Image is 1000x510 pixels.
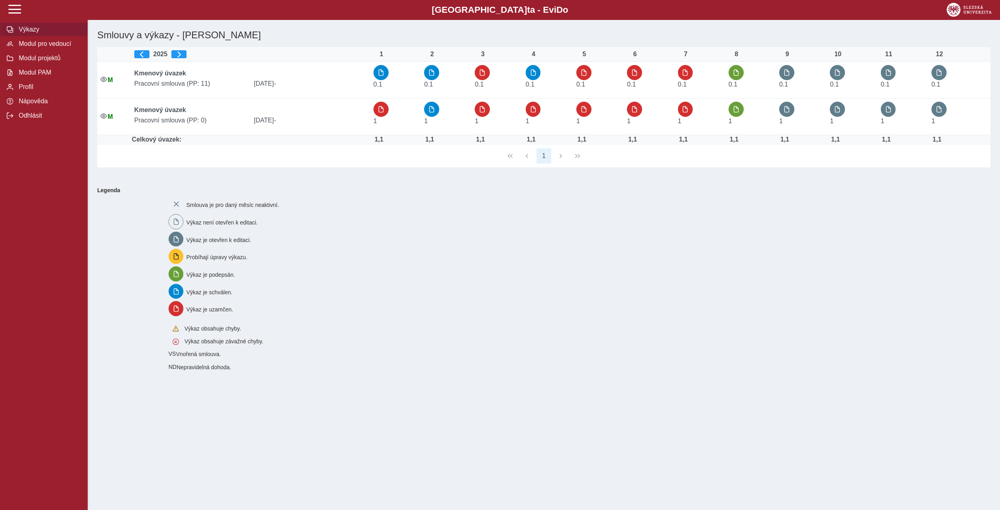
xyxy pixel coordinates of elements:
[424,118,428,124] span: Úvazek : 8 h / den. 40 h / týden.
[274,117,276,124] span: -
[185,325,241,332] span: Výkaz obsahuje chyby.
[475,118,478,124] span: Úvazek : 8 h / den. 40 h / týden.
[526,51,542,58] div: 4
[931,51,947,58] div: 12
[556,5,563,15] span: D
[931,118,935,124] span: Úvazek : 8 h / den. 40 h / týden.
[24,5,976,15] b: [GEOGRAPHIC_DATA] a - Evi
[177,364,231,370] span: Nepravidelná dohoda.
[186,306,233,313] span: Výkaz je uzamčen.
[251,80,370,87] span: [DATE]
[475,51,491,58] div: 3
[108,77,113,83] span: Údaje souhlasí s údaji v Magionu
[472,136,488,143] div: Úvazek : 8,8 h / den. 44 h / týden.
[475,81,483,88] span: Úvazek : 0,8 h / den. 4 h / týden.
[134,70,186,77] b: Kmenový úvazek
[576,51,592,58] div: 5
[100,76,107,83] i: Smlouva je aktivní
[830,81,839,88] span: Úvazek : 0,8 h / den. 4 h / týden.
[536,148,552,163] button: 1
[779,51,795,58] div: 9
[678,118,682,124] span: Úvazek : 8 h / den. 40 h / týden.
[131,117,251,124] span: Pracovní smlouva (PP: 0)
[251,117,370,124] span: [DATE]
[779,118,783,124] span: Úvazek : 8 h / den. 40 h / týden.
[726,136,742,143] div: Úvazek : 8,8 h / den. 44 h / týden.
[627,51,643,58] div: 6
[947,3,992,17] img: logo_web_su.png
[176,351,221,357] span: Vnořená smlouva.
[729,51,745,58] div: 8
[574,136,590,143] div: Úvazek : 8,8 h / den. 44 h / týden.
[373,118,377,124] span: Úvazek : 8 h / den. 40 h / týden.
[627,81,636,88] span: Úvazek : 0,8 h / den. 4 h / týden.
[678,81,687,88] span: Úvazek : 0,8 h / den. 4 h / týden.
[878,136,894,143] div: Úvazek : 8,8 h / den. 44 h / týden.
[931,81,940,88] span: Úvazek : 0,8 h / den. 4 h / týden.
[16,26,81,33] span: Výkazy
[830,51,846,58] div: 10
[625,136,640,143] div: Úvazek : 8,8 h / den. 44 h / týden.
[100,113,107,119] i: Smlouva je aktivní
[576,118,580,124] span: Úvazek : 8 h / den. 40 h / týden.
[678,51,694,58] div: 7
[16,83,81,91] span: Profil
[881,81,890,88] span: Úvazek : 0,8 h / den. 4 h / týden.
[881,51,897,58] div: 11
[830,118,833,124] span: Úvazek : 8 h / den. 40 h / týden.
[422,136,438,143] div: Úvazek : 8,8 h / den. 44 h / týden.
[576,81,585,88] span: Úvazek : 0,8 h / den. 4 h / týden.
[371,136,387,143] div: Úvazek : 8,8 h / den. 44 h / týden.
[676,136,692,143] div: Úvazek : 8,8 h / den. 44 h / týden.
[526,81,534,88] span: Úvazek : 0,8 h / den. 4 h / týden.
[16,112,81,119] span: Odhlásit
[373,51,389,58] div: 1
[16,98,81,105] span: Nápověda
[729,81,737,88] span: Úvazek : 0,8 h / den. 4 h / týden.
[929,136,945,143] div: Úvazek : 8,8 h / den. 44 h / týden.
[373,81,382,88] span: Úvazek : 0,8 h / den. 4 h / týden.
[134,106,186,113] b: Kmenový úvazek
[108,113,113,120] span: Údaje souhlasí s údaji v Magionu
[186,219,257,226] span: Výkaz není otevřen k editaci.
[526,118,529,124] span: Úvazek : 8 h / den. 40 h / týden.
[131,80,251,87] span: Pracovní smlouva (PP: 11)
[274,80,276,87] span: -
[827,136,843,143] div: Úvazek : 8,8 h / den. 44 h / týden.
[424,51,440,58] div: 2
[16,40,81,47] span: Modul pro vedoucí
[94,26,844,44] h1: Smlouvy a výkazy - [PERSON_NAME]
[16,55,81,62] span: Modul projektů
[729,118,732,124] span: Úvazek : 8 h / den. 40 h / týden.
[881,118,884,124] span: Úvazek : 8 h / den. 40 h / týden.
[563,5,568,15] span: o
[16,69,81,76] span: Modul PAM
[185,338,263,345] span: Výkaz obsahuje závažné chyby.
[131,135,370,144] td: Celkový úvazek:
[777,136,793,143] div: Úvazek : 8,8 h / den. 44 h / týden.
[94,184,987,197] b: Legenda
[186,289,232,295] span: Výkaz je schválen.
[527,5,530,15] span: t
[186,254,247,260] span: Probíhají úpravy výkazu.
[424,81,433,88] span: Úvazek : 0,8 h / den. 4 h / týden.
[169,351,176,357] span: Smlouva vnořená do kmene
[186,272,235,278] span: Výkaz je podepsán.
[523,136,539,143] div: Úvazek : 8,8 h / den. 44 h / týden.
[169,364,177,370] span: Smlouva vnořená do kmene
[186,236,251,243] span: Výkaz je otevřen k editaci.
[186,202,279,208] span: Smlouva je pro daný měsíc neaktivní.
[779,81,788,88] span: Úvazek : 0,8 h / den. 4 h / týden.
[134,50,367,58] div: 2025
[627,118,631,124] span: Úvazek : 8 h / den. 40 h / týden.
